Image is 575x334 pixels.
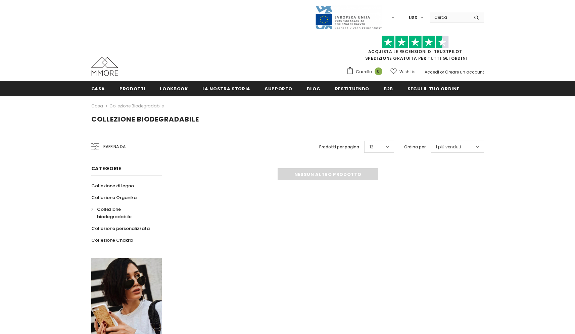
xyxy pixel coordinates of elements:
[307,81,321,96] a: Blog
[319,144,359,150] label: Prodotti per pagina
[346,39,484,61] span: SPEDIZIONE GRATUITA PER TUTTI GLI ORDINI
[445,69,484,75] a: Creare un account
[335,81,369,96] a: Restituendo
[91,225,150,232] span: Collezione personalizzata
[335,86,369,92] span: Restituendo
[103,143,126,150] span: Raffina da
[97,206,132,220] span: Collezione biodegradabile
[409,14,418,21] span: USD
[91,237,133,243] span: Collezione Chakra
[91,183,134,189] span: Collezione di legno
[202,81,250,96] a: La nostra storia
[91,234,133,246] a: Collezione Chakra
[119,81,145,96] a: Prodotti
[91,114,199,124] span: Collezione biodegradabile
[436,144,461,150] span: I più venduti
[382,36,449,49] img: Fidati di Pilot Stars
[375,67,382,75] span: 0
[356,68,372,75] span: Carrello
[307,86,321,92] span: Blog
[390,66,417,78] a: Wish List
[160,81,188,96] a: Lookbook
[425,69,439,75] a: Accedi
[315,14,382,20] a: Javni Razpis
[265,86,292,92] span: supporto
[91,203,154,223] a: Collezione biodegradabile
[91,194,137,201] span: Collezione Organika
[315,5,382,30] img: Javni Razpis
[91,180,134,192] a: Collezione di legno
[91,192,137,203] a: Collezione Organika
[384,86,393,92] span: B2B
[202,86,250,92] span: La nostra storia
[404,144,426,150] label: Ordina per
[408,81,459,96] a: Segui il tuo ordine
[91,165,122,172] span: Categorie
[91,102,103,110] a: Casa
[119,86,145,92] span: Prodotti
[430,12,469,22] input: Search Site
[408,86,459,92] span: Segui il tuo ordine
[91,86,105,92] span: Casa
[399,68,417,75] span: Wish List
[91,57,118,76] img: Casi MMORE
[91,81,105,96] a: Casa
[368,49,462,54] a: Acquista le recensioni di TrustPilot
[346,67,386,77] a: Carrello 0
[384,81,393,96] a: B2B
[109,103,164,109] a: Collezione biodegradabile
[370,144,373,150] span: 12
[160,86,188,92] span: Lookbook
[265,81,292,96] a: supporto
[440,69,444,75] span: or
[91,223,150,234] a: Collezione personalizzata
